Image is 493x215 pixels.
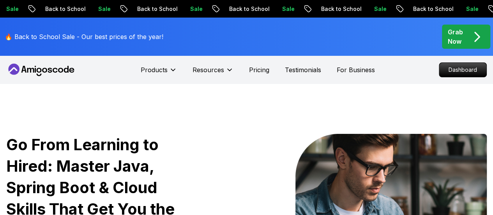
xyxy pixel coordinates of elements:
[285,65,321,75] a: Testimonials
[193,65,224,75] p: Resources
[402,5,455,13] p: Back to School
[337,65,375,75] a: For Business
[87,5,112,13] p: Sale
[126,5,179,13] p: Back to School
[448,27,463,46] p: Grab Now
[249,65,269,75] a: Pricing
[218,5,271,13] p: Back to School
[310,5,363,13] p: Back to School
[363,5,388,13] p: Sale
[455,5,480,13] p: Sale
[193,65,233,81] button: Resources
[141,65,177,81] button: Products
[34,5,87,13] p: Back to School
[439,63,486,77] p: Dashboard
[141,65,168,75] p: Products
[271,5,296,13] p: Sale
[5,32,163,41] p: 🔥 Back to School Sale - Our best prices of the year!
[179,5,204,13] p: Sale
[439,62,487,77] a: Dashboard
